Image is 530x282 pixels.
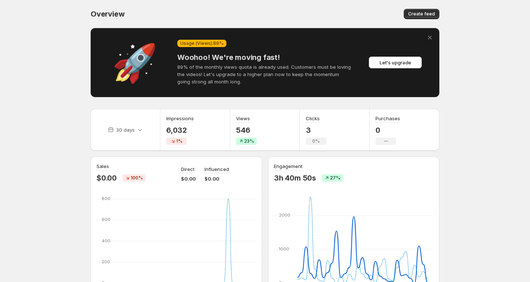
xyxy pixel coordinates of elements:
h3: Clicks [306,115,320,122]
span: 100% [131,175,143,181]
text: 1000 [279,246,289,251]
text: 400 [102,238,110,243]
p: $0.00 [204,175,229,182]
span: 0% [312,138,320,144]
text: 200 [102,259,110,264]
div: Usage (Views): 89 % [177,40,226,47]
span: Overview [91,10,124,18]
p: Influenced [204,165,229,173]
text: 2000 [279,213,290,218]
p: Direct [181,165,195,173]
div: 🚀 [98,59,171,66]
h3: Engagement [274,163,302,170]
text: 600 [102,217,110,222]
h3: Sales [97,163,109,170]
h4: Woohoo! We're moving fast! [177,53,353,62]
p: 3h 40m 50s [274,174,316,182]
p: 546 [236,126,257,135]
span: Create feed [408,11,435,17]
span: 27% [330,175,340,181]
p: $0.00 [97,174,117,182]
button: Create feed [404,9,439,19]
p: $0.00 [181,175,196,182]
h3: Views [236,115,250,122]
text: 800 [102,196,110,201]
span: 1% [176,138,182,144]
span: Let's upgrade [380,59,411,66]
p: 89% of the monthly views quota is already used. Customers must be loving the videos! Let's upgrad... [177,63,353,85]
button: Let's upgrade [369,57,422,68]
p: 30 days [116,126,135,133]
p: 3 [306,126,326,135]
h3: Purchases [375,115,400,122]
span: 23% [244,138,254,144]
p: 0 [375,126,400,135]
p: 6,032 [166,126,194,135]
h3: Impressions [166,115,194,122]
